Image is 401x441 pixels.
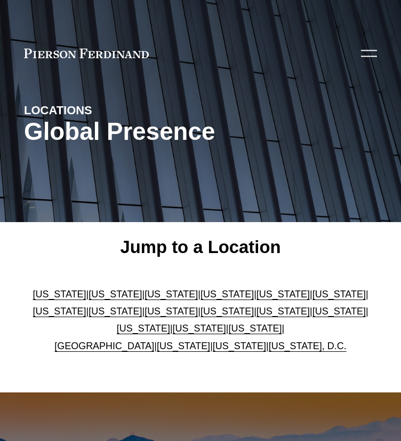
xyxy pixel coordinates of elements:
[228,323,282,334] a: [US_STATE]
[33,306,86,317] a: [US_STATE]
[145,289,198,300] a: [US_STATE]
[54,341,154,351] a: [GEOGRAPHIC_DATA]
[33,289,86,300] a: [US_STATE]
[256,289,310,300] a: [US_STATE]
[312,289,366,300] a: [US_STATE]
[117,323,170,334] a: [US_STATE]
[24,118,377,146] h1: Global Presence
[24,237,377,258] h2: Jump to a Location
[89,289,142,300] a: [US_STATE]
[145,306,198,317] a: [US_STATE]
[24,286,377,355] p: | | | | | | | | | | | | | | | | | |
[173,323,226,334] a: [US_STATE]
[200,289,254,300] a: [US_STATE]
[213,341,266,351] a: [US_STATE]
[200,306,254,317] a: [US_STATE]
[24,103,377,118] h4: LOCATIONS
[256,306,310,317] a: [US_STATE]
[312,306,366,317] a: [US_STATE]
[269,341,347,351] a: [US_STATE], D.C.
[89,306,142,317] a: [US_STATE]
[157,341,210,351] a: [US_STATE]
